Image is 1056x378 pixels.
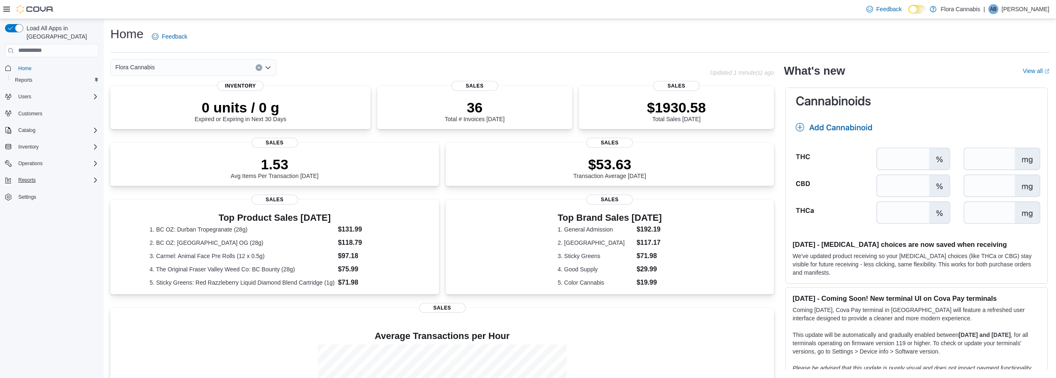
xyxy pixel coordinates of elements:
[15,108,99,119] span: Customers
[251,195,298,205] span: Sales
[2,141,102,153] button: Inventory
[558,213,662,223] h3: Top Brand Sales [DATE]
[793,306,1041,322] p: Coming [DATE], Cova Pay terminal in [GEOGRAPHIC_DATA] will feature a refreshed user interface des...
[637,251,662,261] dd: $71.98
[338,238,400,248] dd: $118.79
[338,251,400,261] dd: $97.18
[419,303,466,313] span: Sales
[2,158,102,169] button: Operations
[983,4,985,14] p: |
[647,99,706,122] div: Total Sales [DATE]
[558,252,633,260] dt: 3. Sticky Greens
[445,99,505,122] div: Total # Invoices [DATE]
[647,99,706,116] p: $1930.58
[710,69,774,76] p: Updated 1 minute(s) ago
[988,4,998,14] div: Ana Bohmann
[876,5,902,13] span: Feedback
[793,294,1041,302] h3: [DATE] - Coming Soon! New terminal UI on Cova Pay terminals
[637,264,662,274] dd: $29.99
[586,138,633,148] span: Sales
[653,81,700,91] span: Sales
[15,159,99,168] span: Operations
[231,156,319,173] p: 1.53
[784,64,845,78] h2: What's new
[15,92,99,102] span: Users
[793,365,1032,371] em: Please be advised that this update is purely visual and does not impact payment functionality.
[990,4,997,14] span: AB
[1002,4,1049,14] p: [PERSON_NAME]
[18,177,36,183] span: Reports
[2,62,102,74] button: Home
[18,110,42,117] span: Customers
[251,138,298,148] span: Sales
[18,144,39,150] span: Inventory
[338,224,400,234] dd: $131.99
[117,331,767,341] h4: Average Transactions per Hour
[2,124,102,136] button: Catalog
[793,252,1041,277] p: We've updated product receiving so your [MEDICAL_DATA] choices (like THCa or CBG) stay visible fo...
[445,99,505,116] p: 36
[338,264,400,274] dd: $75.99
[110,26,144,42] h1: Home
[18,127,35,134] span: Catalog
[15,192,39,202] a: Settings
[150,239,335,247] dt: 2. BC OZ: [GEOGRAPHIC_DATA] OG (28g)
[265,64,271,71] button: Open list of options
[793,331,1041,356] p: This update will be automatically and gradually enabled between , for all terminals operating on ...
[195,99,286,122] div: Expired or Expiring in Next 30 Days
[8,74,102,86] button: Reports
[12,75,99,85] span: Reports
[558,265,633,273] dt: 4. Good Supply
[908,5,926,14] input: Dark Mode
[231,156,319,179] div: Avg Items Per Transaction [DATE]
[23,24,99,41] span: Load All Apps in [GEOGRAPHIC_DATA]
[18,65,32,72] span: Home
[15,92,34,102] button: Users
[150,225,335,234] dt: 1. BC OZ: Durban Tropegranate (28g)
[637,224,662,234] dd: $192.19
[15,63,35,73] a: Home
[149,28,190,45] a: Feedback
[573,156,646,179] div: Transaction Average [DATE]
[17,5,54,13] img: Cova
[162,32,187,41] span: Feedback
[12,75,36,85] a: Reports
[18,160,43,167] span: Operations
[2,91,102,102] button: Users
[15,159,46,168] button: Operations
[637,278,662,288] dd: $19.99
[2,191,102,203] button: Settings
[958,332,1010,338] strong: [DATE] and [DATE]
[18,194,36,200] span: Settings
[150,265,335,273] dt: 4. The Original Fraser Valley Weed Co: BC Bounty (28g)
[15,175,39,185] button: Reports
[1023,68,1049,74] a: View allExternal link
[5,59,99,225] nav: Complex example
[558,239,633,247] dt: 2. [GEOGRAPHIC_DATA]
[256,64,262,71] button: Clear input
[15,142,99,152] span: Inventory
[15,109,46,119] a: Customers
[863,1,905,17] a: Feedback
[573,156,646,173] p: $53.63
[150,213,400,223] h3: Top Product Sales [DATE]
[637,238,662,248] dd: $117.17
[15,77,32,83] span: Reports
[793,240,1041,249] h3: [DATE] - [MEDICAL_DATA] choices are now saved when receiving
[18,93,31,100] span: Users
[558,225,633,234] dt: 1. General Admission
[15,175,99,185] span: Reports
[15,142,42,152] button: Inventory
[150,252,335,260] dt: 3. Carmel: Animal Face Pre Rolls (12 x 0.5g)
[115,62,155,72] span: Flora Cannabis
[1044,69,1049,74] svg: External link
[150,278,335,287] dt: 5. Sticky Greens: Red Razzleberry Liquid Diamond Blend Cartridge (1g)
[586,195,633,205] span: Sales
[15,125,39,135] button: Catalog
[15,63,99,73] span: Home
[941,4,980,14] p: Flora Cannabis
[451,81,498,91] span: Sales
[2,174,102,186] button: Reports
[15,125,99,135] span: Catalog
